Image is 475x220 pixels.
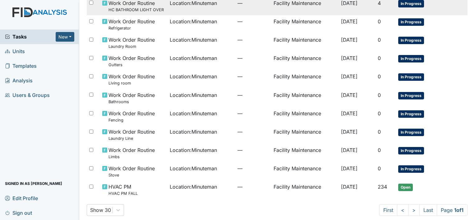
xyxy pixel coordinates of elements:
[108,7,165,13] small: HC BATHROOM LIGHT OVER SINK
[108,44,155,49] small: Laundry Room
[341,147,357,153] span: [DATE]
[271,34,339,52] td: Facility Maintenance
[5,76,33,85] span: Analysis
[108,110,155,123] span: Work Order Routine Fencing
[237,36,269,44] span: —
[90,206,111,214] div: Show 30
[170,36,217,44] span: Location : Minuteman
[341,184,357,190] span: [DATE]
[170,146,217,154] span: Location : Minuteman
[108,73,155,86] span: Work Order Routine Living room
[419,204,437,216] a: Last
[398,147,424,154] span: In Progress
[5,33,56,40] a: Tasks
[237,128,269,135] span: —
[108,91,155,105] span: Work Order Routine Bathrooms
[108,172,155,178] small: Stove
[108,128,155,141] span: Work Order Routine Laundry Line
[397,204,408,216] a: <
[398,73,424,81] span: In Progress
[378,110,381,117] span: 0
[398,184,413,191] span: Open
[398,165,424,173] span: In Progress
[170,165,217,172] span: Location : Minuteman
[341,37,357,43] span: [DATE]
[56,32,74,42] button: New
[108,18,155,31] span: Work Order Routine Refrigerator
[378,37,381,43] span: 0
[108,154,155,160] small: Limbs
[271,162,339,181] td: Facility Maintenance
[108,190,138,196] small: HVAC PM FALL
[237,110,269,117] span: —
[271,15,339,34] td: Facility Maintenance
[108,117,155,123] small: Fencing
[170,18,217,25] span: Location : Minuteman
[108,80,155,86] small: Living room
[108,62,155,68] small: Gutters
[341,165,357,172] span: [DATE]
[437,204,468,216] span: Page
[5,61,37,71] span: Templates
[341,55,357,61] span: [DATE]
[237,165,269,172] span: —
[108,99,155,105] small: Bathrooms
[5,90,50,100] span: Users & Groups
[271,70,339,89] td: Facility Maintenance
[378,184,387,190] span: 234
[237,91,269,99] span: —
[398,55,424,62] span: In Progress
[378,18,381,25] span: 0
[108,135,155,141] small: Laundry Line
[271,126,339,144] td: Facility Maintenance
[454,207,463,213] strong: 1 of 1
[170,54,217,62] span: Location : Minuteman
[341,73,357,80] span: [DATE]
[108,146,155,160] span: Work Order Routine Limbs
[5,208,32,218] span: Sign out
[271,181,339,199] td: Facility Maintenance
[237,54,269,62] span: —
[237,18,269,25] span: —
[170,128,217,135] span: Location : Minuteman
[398,92,424,99] span: In Progress
[271,144,339,162] td: Facility Maintenance
[341,129,357,135] span: [DATE]
[271,52,339,70] td: Facility Maintenance
[108,183,138,196] span: HVAC PM HVAC PM FALL
[378,73,381,80] span: 0
[378,129,381,135] span: 0
[108,36,155,49] span: Work Order Routine Laundry Room
[378,147,381,153] span: 0
[379,204,397,216] a: First
[170,183,217,190] span: Location : Minuteman
[5,179,62,188] span: Signed in as [PERSON_NAME]
[237,146,269,154] span: —
[271,107,339,126] td: Facility Maintenance
[341,92,357,98] span: [DATE]
[5,193,38,203] span: Edit Profile
[237,183,269,190] span: —
[378,55,381,61] span: 0
[398,110,424,118] span: In Progress
[170,91,217,99] span: Location : Minuteman
[398,37,424,44] span: In Progress
[5,47,25,56] span: Units
[170,110,217,117] span: Location : Minuteman
[271,89,339,107] td: Facility Maintenance
[379,204,468,216] nav: task-pagination
[237,73,269,80] span: —
[108,54,155,68] span: Work Order Routine Gutters
[341,18,357,25] span: [DATE]
[408,204,420,216] a: >
[378,92,381,98] span: 0
[108,25,155,31] small: Refrigerator
[378,165,381,172] span: 0
[341,110,357,117] span: [DATE]
[108,165,155,178] span: Work Order Routine Stove
[170,73,217,80] span: Location : Minuteman
[398,129,424,136] span: In Progress
[398,18,424,26] span: In Progress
